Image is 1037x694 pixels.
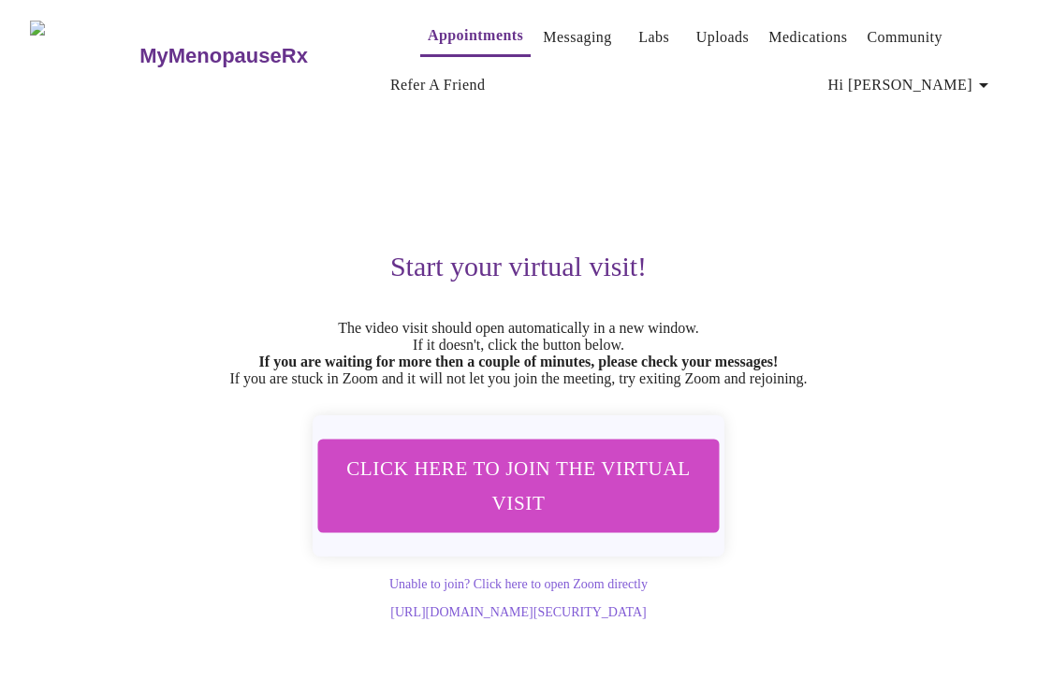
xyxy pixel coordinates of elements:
[390,605,646,619] a: [URL][DOMAIN_NAME][SECURITY_DATA]
[139,44,308,68] h3: MyMenopauseRx
[428,22,523,49] a: Appointments
[638,24,669,51] a: Labs
[768,24,847,51] a: Medications
[696,24,750,51] a: Uploads
[138,23,383,89] a: MyMenopauseRx
[624,19,684,56] button: Labs
[390,72,486,98] a: Refer a Friend
[859,19,950,56] button: Community
[689,19,757,56] button: Uploads
[30,21,138,91] img: MyMenopauseRx Logo
[828,72,995,98] span: Hi [PERSON_NAME]
[30,251,1007,282] h3: Start your virtual visit!
[535,19,619,56] button: Messaging
[761,19,854,56] button: Medications
[867,24,942,51] a: Community
[259,354,779,369] strong: If you are waiting for more then a couple of minutes, please check your messages!
[420,17,531,57] button: Appointments
[821,66,1002,104] button: Hi [PERSON_NAME]
[30,320,1007,387] p: The video visit should open automatically in a new window. If it doesn't, click the button below....
[543,24,611,51] a: Messaging
[343,451,694,520] span: Click here to join the virtual visit
[383,66,493,104] button: Refer a Friend
[389,577,648,591] a: Unable to join? Click here to open Zoom directly
[318,439,720,532] button: Click here to join the virtual visit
